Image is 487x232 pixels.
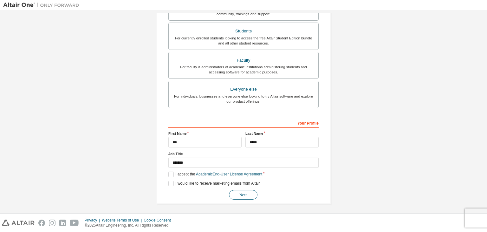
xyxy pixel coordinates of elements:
[168,151,319,156] label: Job Title
[245,131,319,136] label: Last Name
[59,220,66,226] img: linkedin.svg
[168,172,262,177] label: I accept the
[168,181,260,186] label: I would like to receive marketing emails from Altair
[172,56,315,65] div: Faculty
[168,118,319,128] div: Your Profile
[196,172,262,176] a: Academic End-User License Agreement
[85,223,175,228] p: © 2025 Altair Engineering, Inc. All Rights Reserved.
[172,36,315,46] div: For currently enrolled students looking to access the free Altair Student Edition bundle and all ...
[38,220,45,226] img: facebook.svg
[172,94,315,104] div: For individuals, businesses and everyone else looking to try Altair software and explore our prod...
[172,65,315,75] div: For faculty & administrators of academic institutions administering students and accessing softwa...
[172,27,315,36] div: Students
[85,218,102,223] div: Privacy
[70,220,79,226] img: youtube.svg
[144,218,174,223] div: Cookie Consent
[102,218,144,223] div: Website Terms of Use
[172,85,315,94] div: Everyone else
[2,220,35,226] img: altair_logo.svg
[229,190,257,200] button: Next
[3,2,82,8] img: Altair One
[168,131,242,136] label: First Name
[49,220,55,226] img: instagram.svg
